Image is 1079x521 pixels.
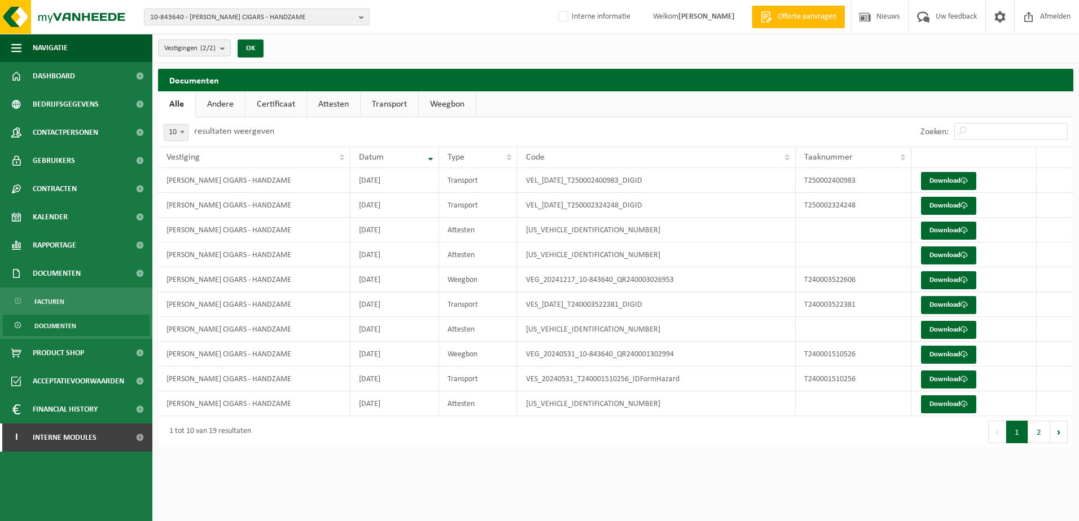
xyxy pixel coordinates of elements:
span: Datum [359,153,384,162]
label: resultaten weergeven [194,127,274,136]
td: [DATE] [350,242,439,267]
td: [PERSON_NAME] CIGARS - HANDZAME [158,218,350,242]
td: [DATE] [350,342,439,367]
a: Download [921,246,976,264]
td: [US_VEHICLE_IDENTIFICATION_NUMBER] [517,391,796,416]
span: I [11,423,21,452]
td: T240001510256 [796,367,911,391]
button: Vestigingen(2/2) [158,39,231,56]
td: [US_VEHICLE_IDENTIFICATION_NUMBER] [517,218,796,242]
td: VEL_[DATE]_T250002400983_DIGID [517,168,796,193]
a: Alle [158,91,195,117]
div: 1 tot 10 van 19 resultaten [164,422,251,442]
td: VEG_20241217_10-843640_QR240003026953 [517,267,796,292]
span: Code [526,153,545,162]
a: Download [921,321,976,339]
td: T250002400983 [796,168,911,193]
td: [DATE] [350,317,439,342]
td: Attesten [439,391,517,416]
td: T250002324248 [796,193,911,218]
td: [DATE] [350,292,439,317]
button: 1 [1006,421,1028,443]
td: [PERSON_NAME] CIGARS - HANDZAME [158,292,350,317]
span: Facturen [34,291,64,312]
span: 10 [164,125,188,140]
span: Product Shop [33,339,84,367]
td: T240001510526 [796,342,911,367]
span: Acceptatievoorwaarden [33,367,124,395]
strong: [PERSON_NAME] [678,12,735,21]
a: Certificaat [245,91,306,117]
a: Weegbon [419,91,476,117]
td: VEG_20240531_10-843640_QR240001302994 [517,342,796,367]
button: 2 [1028,421,1050,443]
button: OK [238,39,264,58]
span: Documenten [34,315,76,337]
td: [PERSON_NAME] CIGARS - HANDZAME [158,242,350,267]
span: Rapportage [33,231,76,259]
span: Type [448,153,464,162]
td: [PERSON_NAME] CIGARS - HANDZAME [158,168,350,193]
a: Offerte aanvragen [752,6,845,28]
span: Offerte aanvragen [775,11,839,23]
td: VEL_[DATE]_T250002324248_DIGID [517,193,796,218]
a: Andere [196,91,245,117]
a: Download [921,271,976,289]
td: Transport [439,292,517,317]
span: Documenten [33,259,81,288]
td: [PERSON_NAME] CIGARS - HANDZAME [158,267,350,292]
span: Contracten [33,175,77,203]
span: 10 [164,124,188,141]
td: [PERSON_NAME] CIGARS - HANDZAME [158,193,350,218]
label: Zoeken: [920,127,949,136]
td: [DATE] [350,218,439,242]
td: [PERSON_NAME] CIGARS - HANDZAME [158,367,350,391]
a: Download [921,395,976,413]
a: Download [921,370,976,388]
span: Interne modules [33,423,97,452]
td: [PERSON_NAME] CIGARS - HANDZAME [158,342,350,367]
span: Vestigingen [164,40,216,57]
button: 10-843640 - [PERSON_NAME] CIGARS - HANDZAME [144,8,370,25]
span: Navigatie [33,34,68,62]
td: [DATE] [350,267,439,292]
count: (2/2) [200,45,216,52]
td: Weegbon [439,267,517,292]
td: [DATE] [350,391,439,416]
a: Download [921,172,976,190]
td: Transport [439,367,517,391]
td: [PERSON_NAME] CIGARS - HANDZAME [158,317,350,342]
td: T240003522606 [796,267,911,292]
label: Interne informatie [556,8,630,25]
td: Attesten [439,242,517,267]
td: [US_VEHICLE_IDENTIFICATION_NUMBER] [517,242,796,267]
td: [DATE] [350,193,439,218]
td: Transport [439,193,517,218]
td: [DATE] [350,168,439,193]
span: 10-843640 - [PERSON_NAME] CIGARS - HANDZAME [150,9,354,26]
a: Download [921,197,976,215]
button: Next [1050,421,1068,443]
td: Weegbon [439,342,517,367]
a: Download [921,296,976,314]
span: Contactpersonen [33,118,98,147]
td: [US_VEHICLE_IDENTIFICATION_NUMBER] [517,317,796,342]
span: Vestiging [166,153,200,162]
span: Kalender [33,203,68,231]
td: T240003522381 [796,292,911,317]
td: Attesten [439,218,517,242]
a: Download [921,222,976,240]
a: Transport [361,91,418,117]
span: Bedrijfsgegevens [33,90,99,118]
td: [DATE] [350,367,439,391]
h2: Documenten [158,69,1073,91]
a: Attesten [307,91,360,117]
span: Taaknummer [804,153,853,162]
td: VES_[DATE]_T240003522381_DIGID [517,292,796,317]
span: Gebruikers [33,147,75,175]
td: Attesten [439,317,517,342]
button: Previous [988,421,1006,443]
a: Download [921,346,976,364]
span: Dashboard [33,62,75,90]
span: Financial History [33,395,98,423]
